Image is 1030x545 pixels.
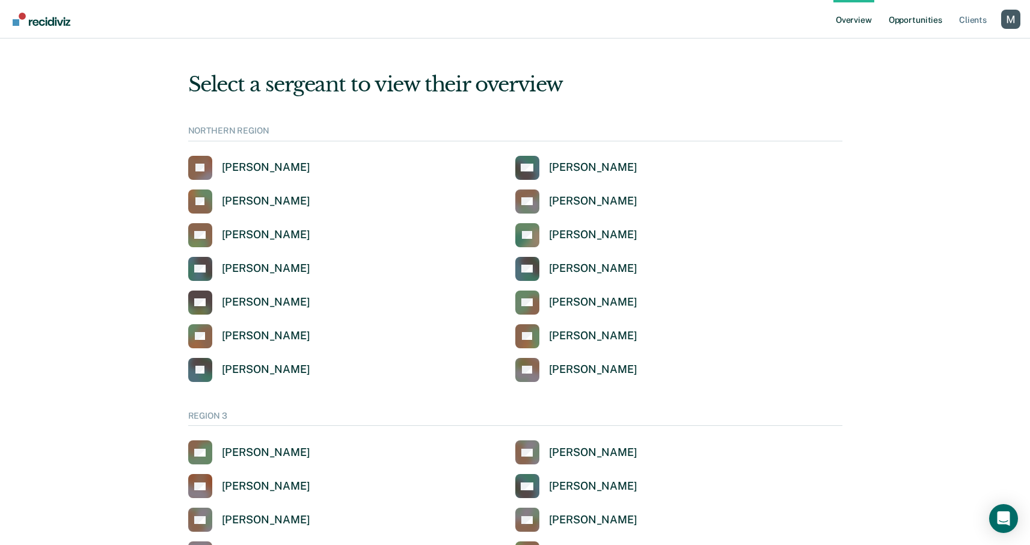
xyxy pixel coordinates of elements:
[989,504,1018,533] div: Open Intercom Messenger
[222,194,310,208] div: [PERSON_NAME]
[222,513,310,527] div: [PERSON_NAME]
[222,228,310,242] div: [PERSON_NAME]
[549,262,637,276] div: [PERSON_NAME]
[222,446,310,460] div: [PERSON_NAME]
[188,156,310,180] a: [PERSON_NAME]
[515,474,637,498] a: [PERSON_NAME]
[188,411,842,426] div: REGION 3
[188,440,310,464] a: [PERSON_NAME]
[188,189,310,214] a: [PERSON_NAME]
[549,228,637,242] div: [PERSON_NAME]
[188,358,310,382] a: [PERSON_NAME]
[515,508,637,532] a: [PERSON_NAME]
[188,508,310,532] a: [PERSON_NAME]
[188,291,310,315] a: [PERSON_NAME]
[188,223,310,247] a: [PERSON_NAME]
[13,13,70,26] img: Recidiviz
[549,194,637,208] div: [PERSON_NAME]
[188,257,310,281] a: [PERSON_NAME]
[222,479,310,493] div: [PERSON_NAME]
[515,257,637,281] a: [PERSON_NAME]
[549,295,637,309] div: [PERSON_NAME]
[549,479,637,493] div: [PERSON_NAME]
[515,324,637,348] a: [PERSON_NAME]
[1001,10,1020,29] button: Profile dropdown button
[515,358,637,382] a: [PERSON_NAME]
[222,329,310,343] div: [PERSON_NAME]
[222,262,310,276] div: [PERSON_NAME]
[549,363,637,377] div: [PERSON_NAME]
[188,72,842,97] div: Select a sergeant to view their overview
[515,156,637,180] a: [PERSON_NAME]
[515,189,637,214] a: [PERSON_NAME]
[222,295,310,309] div: [PERSON_NAME]
[188,474,310,498] a: [PERSON_NAME]
[549,161,637,174] div: [PERSON_NAME]
[549,329,637,343] div: [PERSON_NAME]
[515,291,637,315] a: [PERSON_NAME]
[188,126,842,141] div: NORTHERN REGION
[549,446,637,460] div: [PERSON_NAME]
[549,513,637,527] div: [PERSON_NAME]
[515,440,637,464] a: [PERSON_NAME]
[188,324,310,348] a: [PERSON_NAME]
[222,161,310,174] div: [PERSON_NAME]
[515,223,637,247] a: [PERSON_NAME]
[222,363,310,377] div: [PERSON_NAME]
